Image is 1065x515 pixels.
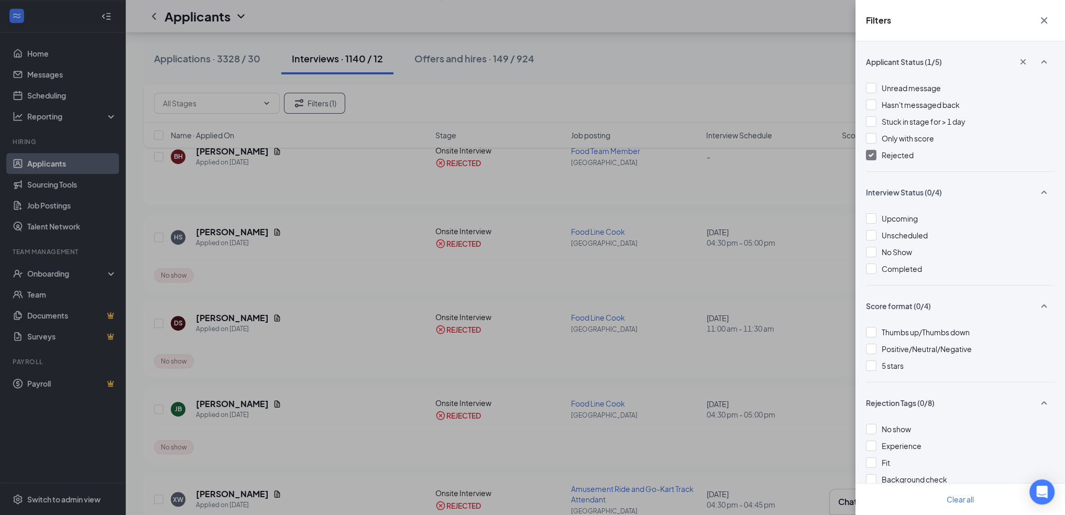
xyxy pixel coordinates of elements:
span: Upcoming [882,214,918,223]
svg: SmallChevronUp [1038,300,1050,312]
span: 5 stars [882,361,904,370]
span: No show [882,424,911,434]
span: Thumbs up/Thumbs down [882,327,970,337]
span: Interview Status (0/4) [866,187,942,198]
span: No Show [882,247,912,257]
span: Positive/Neutral/Negative [882,344,972,354]
span: Unscheduled [882,231,928,240]
span: Applicant Status (1/5) [866,57,942,67]
button: Cross [1034,10,1055,30]
button: SmallChevronUp [1034,182,1055,202]
button: SmallChevronUp [1034,52,1055,72]
svg: SmallChevronUp [1038,56,1050,68]
svg: SmallChevronUp [1038,397,1050,409]
span: Rejected [882,150,914,160]
span: Stuck in stage for > 1 day [882,117,965,126]
span: Fit [882,458,890,467]
h5: Filters [866,15,891,26]
span: Only with score [882,134,934,143]
span: Score format (0/4) [866,301,931,311]
span: Experience [882,441,921,451]
button: SmallChevronUp [1034,296,1055,316]
button: Clear all [934,489,986,510]
button: Cross [1013,53,1034,71]
span: Rejection Tags (0/8) [866,398,935,408]
button: SmallChevronUp [1034,393,1055,413]
svg: SmallChevronUp [1038,186,1050,199]
span: Unread message [882,83,941,93]
span: Background check [882,475,947,484]
svg: Cross [1038,14,1050,27]
svg: Cross [1018,57,1028,67]
span: Hasn't messaged back [882,100,960,109]
img: checkbox [869,153,874,157]
div: Open Intercom Messenger [1029,479,1055,505]
span: Completed [882,264,922,273]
